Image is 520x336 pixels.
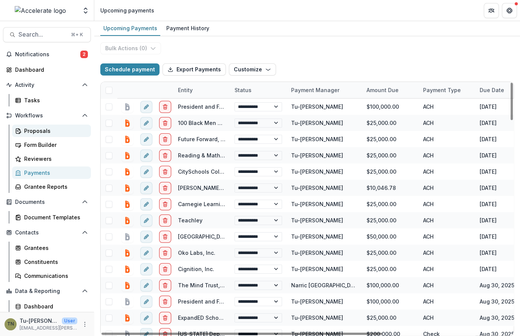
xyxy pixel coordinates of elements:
a: Form Builder [12,139,91,151]
button: bill.com-connect [121,231,133,243]
a: Payments [12,166,91,179]
button: delete [159,101,171,113]
div: $25,000.00 [362,196,419,212]
button: edit [140,117,152,129]
div: $25,000.00 [362,147,419,163]
button: bill.com-connect [121,279,133,291]
div: Entity [173,82,230,98]
button: Open Activity [3,79,91,91]
span: Data & Reporting [15,288,79,294]
a: Upcoming Payments [100,21,160,36]
div: Tu-[PERSON_NAME] [291,265,343,273]
div: ACH [419,131,475,147]
div: Form Builder [24,141,85,149]
div: $25,000.00 [362,310,419,326]
div: Amount Due [362,86,403,94]
button: delete [159,263,171,275]
span: Search... [18,31,66,38]
div: Proposals [24,127,85,135]
button: delete [159,117,171,129]
div: Upcoming Payments [100,23,160,34]
div: ACH [419,180,475,196]
div: Payment Manager [287,82,362,98]
button: bill.com-connect [121,166,133,178]
div: ACH [419,310,475,326]
a: President and Fellows of Harvard College [178,103,288,110]
div: ACH [419,196,475,212]
button: edit [140,263,152,275]
div: Payment History [163,23,212,34]
div: ⌘ + K [69,31,84,39]
a: CitySchools Collaborative [178,168,246,175]
button: edit [140,198,152,210]
button: edit [140,150,152,162]
button: delete [159,214,171,227]
div: Reviewers [24,155,85,163]
a: Carnegie Learning [178,201,227,207]
a: Payment History [163,21,212,36]
div: Status [230,82,287,98]
div: ACH [419,147,475,163]
button: edit [140,133,152,145]
a: Future Forward, Inc. [178,136,230,142]
button: delete [159,312,171,324]
div: $25,000.00 [362,212,419,228]
div: ACH [419,228,475,245]
a: Oko Labs, Inc. [178,250,215,256]
button: edit [140,279,152,291]
button: bill.com-connect [121,133,133,145]
div: Tu-[PERSON_NAME] [291,233,343,240]
button: delete [159,182,171,194]
a: Tasks [12,94,91,106]
button: Notifications2 [3,48,91,60]
button: More [80,320,89,329]
span: Workflows [15,113,79,119]
div: $100,000.00 [362,293,419,310]
div: Payment Type [419,82,475,98]
button: bill.com-connect [121,198,133,210]
div: $50,000.00 [362,228,419,245]
div: $100,000.00 [362,99,419,115]
a: [GEOGRAPHIC_DATA][US_STATE] [178,233,261,240]
a: [PERSON_NAME][GEOGRAPHIC_DATA][PERSON_NAME] [178,185,318,191]
span: Documents [15,199,79,205]
button: bill.com-connect [121,150,133,162]
div: Payments [24,169,85,177]
button: Bulk Actions (0) [100,42,161,54]
a: Dashboard [3,63,91,76]
div: Tu-[PERSON_NAME] [291,216,343,224]
a: Grantees [12,242,91,254]
div: $25,000.00 [362,115,419,131]
div: $100,000.00 [362,277,419,293]
div: Tu-[PERSON_NAME] [291,297,343,305]
button: edit [140,312,152,324]
button: bill.com-connect [121,263,133,275]
div: Dashboard [24,302,85,310]
button: delete [159,166,171,178]
span: Activity [15,82,79,88]
div: Tu-[PERSON_NAME] [291,200,343,208]
button: Search... [3,27,91,42]
div: ACH [419,115,475,131]
a: The Mind Trust, Inc. [178,282,231,288]
button: delete [159,133,171,145]
button: delete [159,231,171,243]
div: Status [230,86,256,94]
div: Communications [24,272,85,280]
div: Grantees [24,244,85,252]
button: Partners [484,3,499,18]
button: edit [140,231,152,243]
div: $25,000.00 [362,261,419,277]
div: Upcoming payments [100,6,154,14]
div: Tu-[PERSON_NAME] [291,151,343,159]
div: Dashboard [15,66,85,74]
button: bill.com-connect [121,182,133,194]
div: Document Templates [24,213,85,221]
a: 100 Black Men of Metro Baton Rouge [178,120,276,126]
button: delete [159,247,171,259]
div: Due Date [475,86,509,94]
button: Open Documents [3,196,91,208]
button: edit [140,296,152,308]
button: bill.com-connect [121,117,133,129]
